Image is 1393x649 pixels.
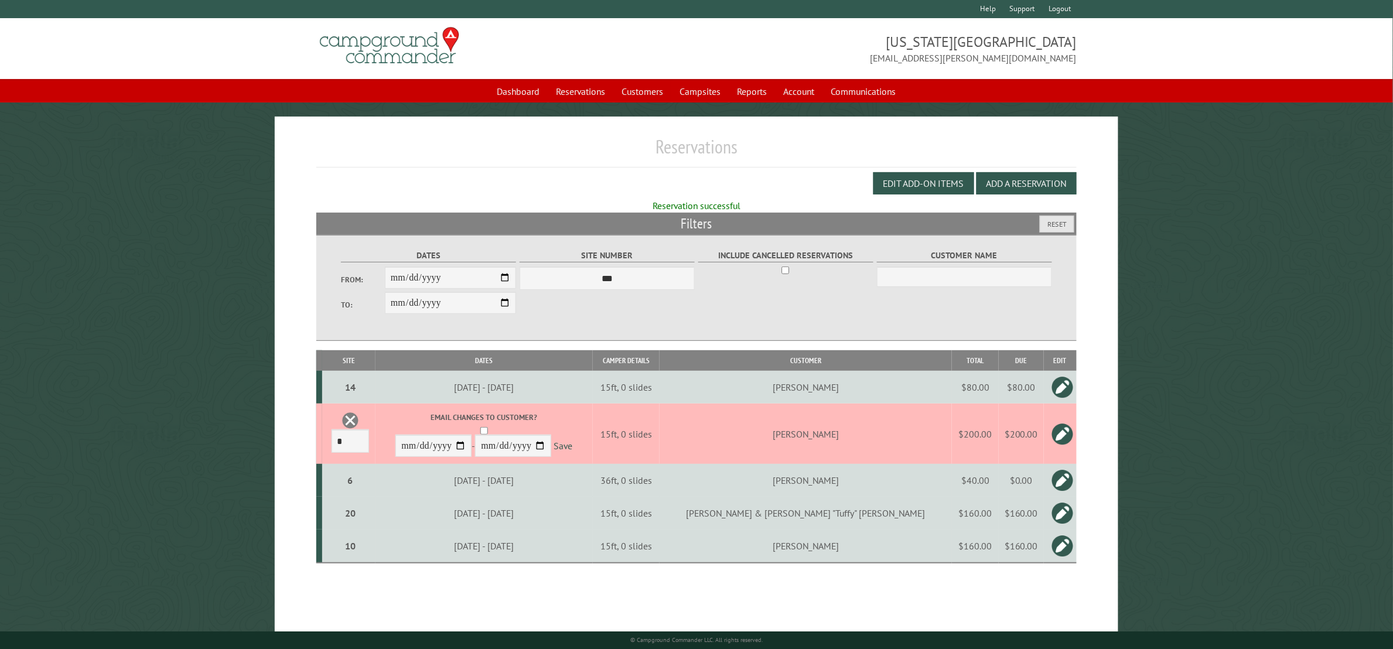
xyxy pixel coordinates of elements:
a: Reservations [549,80,613,103]
div: Reservation successful [316,199,1076,212]
td: [PERSON_NAME] & [PERSON_NAME] "Tuffy" [PERSON_NAME] [660,497,952,530]
td: $160.00 [999,530,1043,563]
label: Include Cancelled Reservations [698,249,873,262]
label: Email changes to customer? [377,412,591,423]
th: Due [999,350,1043,371]
span: [US_STATE][GEOGRAPHIC_DATA] [EMAIL_ADDRESS][PERSON_NAME][DOMAIN_NAME] [696,32,1077,65]
td: $80.00 [952,371,999,404]
td: [PERSON_NAME] [660,530,952,563]
div: [DATE] - [DATE] [377,507,591,519]
label: Dates [341,249,516,262]
a: Communications [824,80,903,103]
td: $80.00 [999,371,1043,404]
div: 10 [327,540,373,552]
h1: Reservations [316,135,1076,168]
div: [DATE] - [DATE] [377,381,591,393]
a: Reports [730,80,774,103]
td: 15ft, 0 slides [593,371,660,404]
th: Camper Details [593,350,660,371]
button: Reset [1040,216,1074,233]
div: [DATE] - [DATE] [377,540,591,552]
div: [DATE] - [DATE] [377,474,591,486]
div: - [377,412,591,459]
td: $160.00 [952,530,999,563]
a: Dashboard [490,80,547,103]
td: $0.00 [999,464,1043,497]
td: [PERSON_NAME] [660,404,952,464]
td: 15ft, 0 slides [593,404,660,464]
a: Campsites [673,80,728,103]
td: [PERSON_NAME] [660,371,952,404]
div: 14 [327,381,373,393]
td: 36ft, 0 slides [593,464,660,497]
td: $40.00 [952,464,999,497]
td: $160.00 [999,497,1043,530]
td: 15ft, 0 slides [593,497,660,530]
th: Edit [1044,350,1077,371]
td: [PERSON_NAME] [660,464,952,497]
label: To: [341,299,385,310]
td: $200.00 [999,404,1043,464]
a: Customers [615,80,671,103]
th: Total [952,350,999,371]
th: Site [322,350,375,371]
div: 20 [327,507,373,519]
a: Account [777,80,822,103]
button: Add a Reservation [977,172,1077,194]
label: Customer Name [877,249,1052,262]
h2: Filters [316,213,1076,235]
small: © Campground Commander LLC. All rights reserved. [630,636,763,644]
td: 15ft, 0 slides [593,530,660,563]
th: Dates [375,350,593,371]
label: From: [341,274,385,285]
div: 6 [327,474,373,486]
button: Edit Add-on Items [873,172,974,194]
a: Save [554,440,572,452]
td: $160.00 [952,497,999,530]
img: Campground Commander [316,23,463,69]
td: $200.00 [952,404,999,464]
th: Customer [660,350,952,371]
a: Delete this reservation [342,412,359,429]
label: Site Number [520,249,695,262]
